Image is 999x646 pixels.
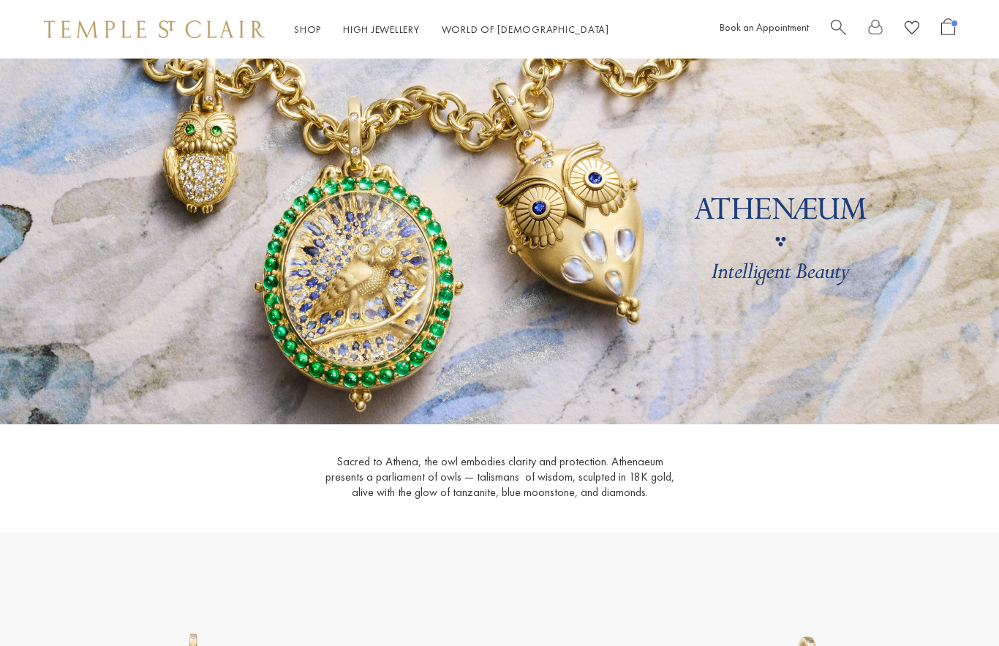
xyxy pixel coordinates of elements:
a: Open Shopping Bag [941,18,955,41]
a: World of [DEMOGRAPHIC_DATA]World of [DEMOGRAPHIC_DATA] [442,23,609,36]
a: ShopShop [294,23,321,36]
a: View Wishlist [905,18,919,41]
nav: Main navigation [294,20,609,39]
p: Sacred to Athena, the owl embodies clarity and protection. Athenaeum presents a parliament of owl... [317,454,682,500]
a: Search [831,18,846,41]
iframe: Gorgias live chat messenger [926,577,984,631]
a: High JewelleryHigh Jewellery [343,23,420,36]
img: Temple St. Clair [44,20,265,38]
a: Book an Appointment [720,20,809,34]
